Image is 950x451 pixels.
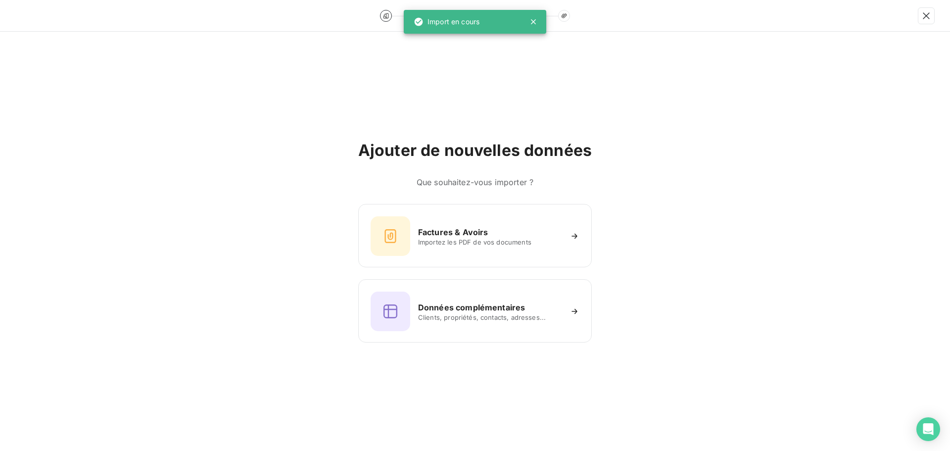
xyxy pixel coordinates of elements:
div: Import en cours [414,13,479,31]
span: Clients, propriétés, contacts, adresses... [418,313,562,321]
span: Importez les PDF de vos documents [418,238,562,246]
h2: Ajouter de nouvelles données [358,141,592,160]
h6: Que souhaitez-vous importer ? [358,176,592,188]
h6: Factures & Avoirs [418,226,488,238]
div: Open Intercom Messenger [916,417,940,441]
h6: Données complémentaires [418,301,525,313]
